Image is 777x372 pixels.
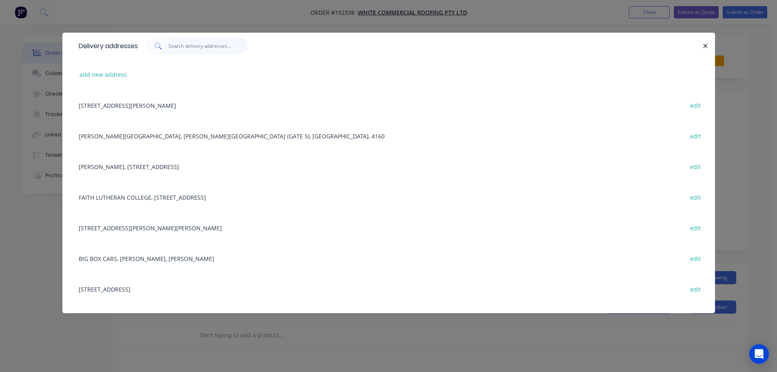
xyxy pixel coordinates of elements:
[686,222,705,233] button: edit
[686,253,705,264] button: edit
[75,90,703,120] div: [STREET_ADDRESS][PERSON_NAME]
[75,212,703,243] div: [STREET_ADDRESS][PERSON_NAME][PERSON_NAME]
[168,38,248,54] input: Search delivery addresses...
[686,161,705,172] button: edit
[686,130,705,141] button: edit
[75,33,138,59] div: Delivery addresses
[75,274,703,304] div: [STREET_ADDRESS]
[686,192,705,203] button: edit
[75,304,703,335] div: [GEOGRAPHIC_DATA], [STREET_ADDRESS][PERSON_NAME] (GATE 3 - UHF 33), [GEOGRAPHIC_DATA]
[686,100,705,111] button: edit
[75,69,131,80] button: add new address
[686,283,705,294] button: edit
[75,120,703,151] div: [PERSON_NAME][GEOGRAPHIC_DATA], [PERSON_NAME][GEOGRAPHIC_DATA] (GATE 5), [GEOGRAPHIC_DATA], 4160
[749,344,769,364] div: Open Intercom Messenger
[75,182,703,212] div: FAITH LUTHERAN COLLEGE, [STREET_ADDRESS]
[75,243,703,274] div: BIG BOX CARS, [PERSON_NAME], [PERSON_NAME]
[75,151,703,182] div: [PERSON_NAME], [STREET_ADDRESS]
